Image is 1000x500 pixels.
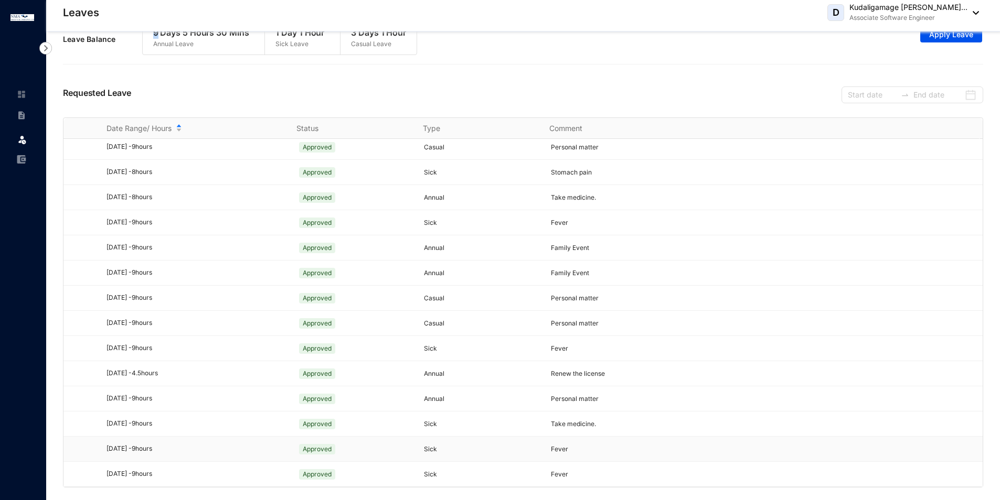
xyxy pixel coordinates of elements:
img: dropdown-black.8e83cc76930a90b1a4fdb6d089b7bf3a.svg [967,11,979,15]
div: [DATE] - 9 hours [107,142,284,152]
p: Sick [424,469,538,480]
span: Apply Leave [929,29,973,40]
p: Sick [424,167,538,178]
span: Approved [299,419,335,429]
div: [DATE] - 9 hours [107,419,284,429]
div: [DATE] - 8 hours [107,192,284,202]
span: Approved [299,394,335,404]
input: End date [913,89,962,101]
th: Comment [537,118,663,139]
p: Annual [424,268,538,278]
p: Sick [424,419,538,429]
p: 3 Days 1 Hour [351,26,406,39]
img: home-unselected.a29eae3204392db15eaf.svg [17,90,26,99]
img: expense-unselected.2edcf0507c847f3e9e96.svg [17,155,26,164]
th: Status [284,118,410,139]
div: [DATE] - 9 hours [107,318,284,328]
span: Fever [551,470,568,478]
p: Casual Leave [351,39,406,49]
div: [DATE] - 9 hours [107,394,284,404]
span: Personal matter [551,294,599,302]
p: Annual [424,368,538,379]
div: [DATE] - 4.5 hours [107,368,284,378]
span: Personal matter [551,319,599,327]
span: Personal matter [551,143,599,151]
div: [DATE] - 9 hours [107,243,284,253]
span: Approved [299,444,335,454]
div: [DATE] - 9 hours [107,469,284,479]
p: Casual [424,318,538,329]
p: Casual [424,142,538,153]
span: Fever [551,445,568,453]
span: Take medicine. [551,420,596,428]
span: Approved [299,243,335,253]
p: Sick Leave [275,39,324,49]
li: Contracts [8,105,34,126]
span: Approved [299,293,335,303]
li: Home [8,84,34,105]
span: Approved [299,192,335,203]
span: Date Range/ Hours [107,123,172,134]
p: Associate Software Engineer [849,13,967,23]
p: Leaves [63,5,99,20]
p: Annual [424,192,538,203]
p: Casual [424,293,538,303]
span: Approved [299,368,335,379]
button: Apply Leave [920,26,982,42]
p: Requested Leave [63,86,131,103]
span: Stomach pain [551,168,592,176]
p: Sick [424,343,538,354]
div: [DATE] - 9 hours [107,268,284,278]
img: nav-icon-right.af6afadce00d159da59955279c43614e.svg [39,42,52,55]
span: swap-right [901,91,909,99]
img: leave.99b8a76c7fa76a53782d.svg [17,134,27,145]
p: 1 Day 1 Hour [275,26,324,39]
p: Sick [424,218,538,228]
span: Renew the license [551,369,605,377]
span: Approved [299,142,335,153]
span: D [833,8,839,17]
span: Approved [299,469,335,480]
img: contract-unselected.99e2b2107c0a7dd48938.svg [17,111,26,120]
div: [DATE] - 9 hours [107,444,284,454]
input: Start date [848,89,897,101]
span: Approved [299,218,335,228]
span: Family Event [551,269,589,277]
li: Expenses [8,149,34,170]
p: Kudaligamage [PERSON_NAME]... [849,2,967,13]
img: logo [10,14,34,21]
span: Approved [299,167,335,178]
div: [DATE] - 9 hours [107,218,284,227]
p: Annual [424,394,538,404]
p: 9 Days 5 Hours 30 Mins [153,26,249,39]
p: Leave Balance [63,34,142,45]
span: Approved [299,268,335,278]
p: Annual [424,243,538,253]
div: [DATE] - 9 hours [107,293,284,303]
div: [DATE] - 9 hours [107,343,284,353]
p: Annual Leave [153,39,249,49]
p: Sick [424,444,538,454]
span: Personal matter [551,395,599,403]
span: Approved [299,343,335,354]
span: Take medicine. [551,193,596,201]
span: Fever [551,344,568,352]
span: to [901,91,909,99]
div: [DATE] - 8 hours [107,167,284,177]
th: Type [410,118,537,139]
span: Family Event [551,244,589,252]
span: Fever [551,219,568,226]
span: Approved [299,318,335,329]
